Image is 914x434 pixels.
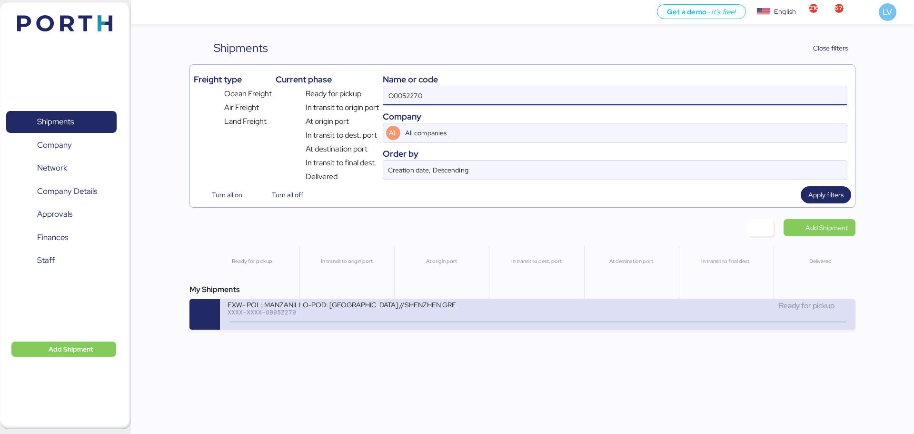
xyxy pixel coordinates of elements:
div: XXXX-XXXX-O0052270 [228,309,456,315]
div: English [774,7,796,17]
div: Freight type [194,73,271,86]
span: Land Freight [224,116,267,127]
span: Company [37,138,72,152]
div: Current phase [276,73,379,86]
div: In transit to origin port [304,257,390,265]
span: Delivered [306,171,338,182]
span: Add Shipment [805,222,848,233]
a: Staff [6,250,117,272]
button: Close filters [794,40,855,57]
div: EXW- POL: MANZANILLO-POD: [GEOGRAPHIC_DATA] //SHENZHEN GRENTECH RF 1*40-1*20 [228,300,456,308]
div: Delivered [778,257,864,265]
span: At destination port [306,143,368,155]
a: Add Shipment [784,219,855,236]
a: Network [6,157,117,179]
button: Turn all on [194,186,250,203]
span: In transit to final dest. [306,157,377,169]
div: Name or code [383,73,847,86]
span: Ready for pickup [779,301,835,311]
a: Company [6,134,117,156]
span: In transit to dest. port [306,130,377,141]
span: In transit to origin port [306,102,379,113]
span: Close filters [813,42,848,54]
a: Finances [6,226,117,248]
div: My Shipments [189,284,855,295]
span: Finances [37,231,68,244]
div: Company [383,110,847,123]
div: Shipments [214,40,268,57]
div: In transit to dest. port [493,257,579,265]
span: Apply filters [808,189,844,201]
span: Shipments [37,115,74,129]
div: In transit to final dest. [683,257,769,265]
span: AL [389,128,398,138]
button: Apply filters [801,186,851,203]
button: Turn all off [254,186,311,203]
span: LV [883,6,892,18]
div: Order by [383,147,847,160]
button: Add Shipment [11,342,116,357]
span: Approvals [37,207,72,221]
a: Approvals [6,203,117,225]
span: Ready for pickup [306,88,361,100]
div: Ready for pickup [209,257,295,265]
a: Company Details [6,180,117,202]
span: Network [37,161,67,175]
div: At destination port [588,257,675,265]
span: At origin port [306,116,349,127]
span: Ocean Freight [224,88,272,100]
span: Turn all off [272,189,303,201]
span: Add Shipment [49,343,93,355]
span: Turn all on [212,189,242,201]
span: Staff [37,253,55,267]
span: Air Freight [224,102,259,113]
button: Menu [137,4,153,20]
div: At origin port [398,257,485,265]
a: Shipments [6,111,117,133]
input: AL [403,123,820,142]
span: Company Details [37,184,97,198]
